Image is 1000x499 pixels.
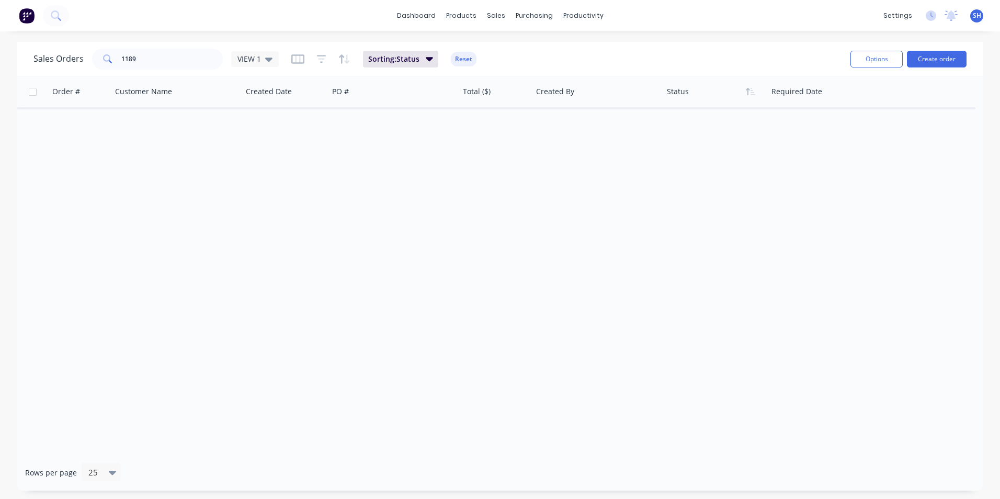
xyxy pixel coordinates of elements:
div: productivity [558,8,609,24]
div: Status [667,86,689,97]
button: Reset [451,52,476,66]
div: Customer Name [115,86,172,97]
div: purchasing [510,8,558,24]
span: VIEW 1 [237,53,261,64]
span: Rows per page [25,468,77,478]
div: Created Date [246,86,292,97]
button: Options [850,51,903,67]
div: Order # [52,86,80,97]
h1: Sales Orders [33,54,84,64]
span: Sorting: Status [368,54,419,64]
div: Total ($) [463,86,491,97]
button: Sorting:Status [363,51,438,67]
div: sales [482,8,510,24]
div: Required Date [771,86,822,97]
img: Factory [19,8,35,24]
div: Created By [536,86,574,97]
div: PO # [332,86,349,97]
input: Search... [121,49,223,70]
div: products [441,8,482,24]
button: Create order [907,51,967,67]
span: SH [973,11,981,20]
div: settings [878,8,917,24]
a: dashboard [392,8,441,24]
